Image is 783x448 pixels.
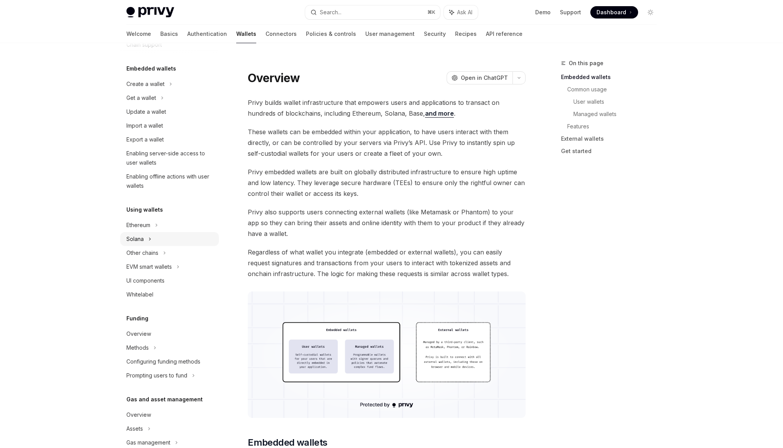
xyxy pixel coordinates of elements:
img: images/walletoverview.png [248,291,526,418]
span: Dashboard [596,8,626,16]
a: Demo [535,8,551,16]
a: Enabling offline actions with user wallets [120,170,219,193]
div: Export a wallet [126,135,164,144]
div: Methods [126,343,149,352]
span: These wallets can be embedded within your application, to have users interact with them directly,... [248,126,526,159]
a: Managed wallets [573,108,663,120]
a: Common usage [567,83,663,96]
div: Get a wallet [126,93,156,103]
button: Ask AI [444,5,478,19]
a: Enabling server-side access to user wallets [120,147,219,170]
div: Gas management [126,438,170,447]
img: light logo [126,7,174,18]
div: Ethereum [126,221,150,230]
h5: Funding [126,314,148,323]
span: On this page [569,59,603,68]
h5: Gas and asset management [126,395,203,404]
button: Toggle dark mode [644,6,657,19]
div: Import a wallet [126,121,163,130]
div: Overview [126,410,151,419]
a: Update a wallet [120,105,219,119]
a: User wallets [573,96,663,108]
a: Security [424,25,446,43]
div: Update a wallet [126,107,166,116]
div: Enabling server-side access to user wallets [126,149,214,167]
a: External wallets [561,133,663,145]
h5: Using wallets [126,205,163,214]
span: Privy builds wallet infrastructure that empowers users and applications to transact on hundreds o... [248,97,526,119]
a: Connectors [265,25,297,43]
a: Authentication [187,25,227,43]
a: Whitelabel [120,288,219,301]
div: EVM smart wallets [126,262,172,271]
h5: Embedded wallets [126,64,176,73]
a: API reference [486,25,523,43]
a: UI components [120,274,219,288]
a: Recipes [455,25,477,43]
span: Open in ChatGPT [461,74,508,82]
span: Regardless of what wallet you integrate (embedded or external wallets), you can easily request si... [248,247,526,279]
div: UI components [126,276,165,285]
a: User management [365,25,415,43]
div: Enabling offline actions with user wallets [126,172,214,190]
div: Overview [126,329,151,339]
span: ⌘ K [427,9,435,15]
a: Features [567,120,663,133]
a: Wallets [236,25,256,43]
a: Overview [120,327,219,341]
div: Other chains [126,248,158,258]
div: Configuring funding methods [126,357,200,366]
a: Embedded wallets [561,71,663,83]
a: and more [425,109,454,118]
div: Whitelabel [126,290,153,299]
button: Open in ChatGPT [447,71,512,84]
a: Basics [160,25,178,43]
span: Ask AI [457,8,472,16]
h1: Overview [248,71,300,85]
a: Import a wallet [120,119,219,133]
a: Policies & controls [306,25,356,43]
a: Welcome [126,25,151,43]
a: Dashboard [590,6,638,19]
a: Support [560,8,581,16]
div: Prompting users to fund [126,371,187,380]
button: Search...⌘K [305,5,440,19]
a: Configuring funding methods [120,355,219,369]
a: Get started [561,145,663,157]
a: Overview [120,408,219,422]
span: Privy embedded wallets are built on globally distributed infrastructure to ensure high uptime and... [248,167,526,199]
div: Solana [126,234,144,244]
div: Search... [320,8,341,17]
div: Assets [126,424,143,433]
div: Create a wallet [126,79,165,89]
a: Export a wallet [120,133,219,147]
span: Privy also supports users connecting external wallets (like Metamask or Phantom) to your app so t... [248,207,526,239]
